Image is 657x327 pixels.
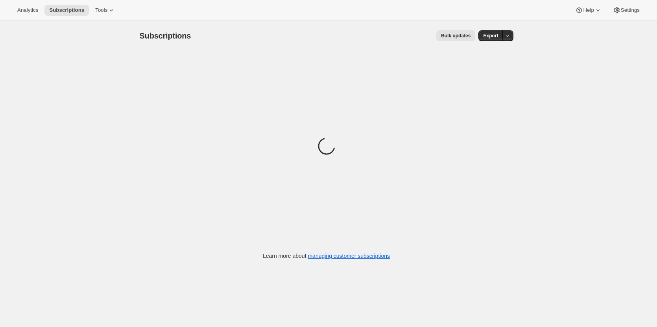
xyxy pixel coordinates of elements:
[436,30,475,41] button: Bulk updates
[95,7,107,13] span: Tools
[308,253,390,259] a: managing customer subscriptions
[570,5,606,16] button: Help
[140,31,191,40] span: Subscriptions
[608,5,644,16] button: Settings
[483,33,498,39] span: Export
[17,7,38,13] span: Analytics
[441,33,471,39] span: Bulk updates
[583,7,594,13] span: Help
[90,5,120,16] button: Tools
[478,30,503,41] button: Export
[44,5,89,16] button: Subscriptions
[621,7,640,13] span: Settings
[13,5,43,16] button: Analytics
[49,7,84,13] span: Subscriptions
[263,252,390,260] p: Learn more about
